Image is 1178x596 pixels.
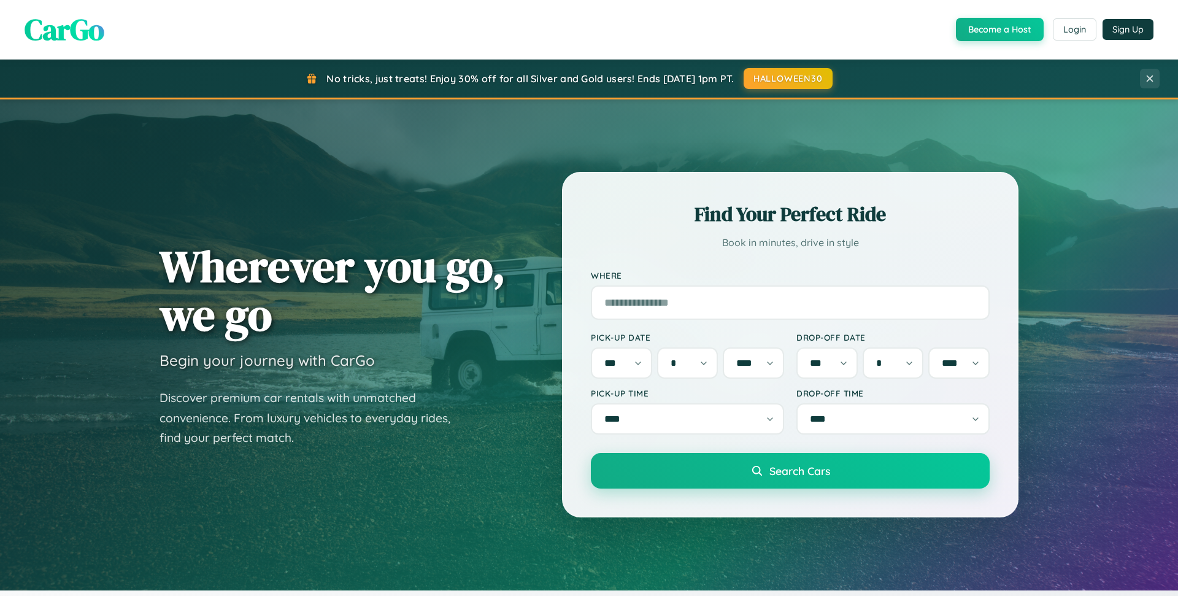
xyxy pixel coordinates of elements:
[1103,19,1153,40] button: Sign Up
[796,388,990,398] label: Drop-off Time
[25,9,104,50] span: CarGo
[769,464,830,478] span: Search Cars
[591,453,990,489] button: Search Cars
[591,388,784,398] label: Pick-up Time
[591,332,784,343] label: Pick-up Date
[1053,18,1096,41] button: Login
[160,351,375,370] h3: Begin your journey with CarGo
[744,68,833,89] button: HALLOWEEN30
[796,332,990,343] label: Drop-off Date
[956,18,1044,41] button: Become a Host
[160,388,466,448] p: Discover premium car rentals with unmatched convenience. From luxury vehicles to everyday rides, ...
[160,242,506,339] h1: Wherever you go, we go
[591,201,990,228] h2: Find Your Perfect Ride
[326,72,734,85] span: No tricks, just treats! Enjoy 30% off for all Silver and Gold users! Ends [DATE] 1pm PT.
[591,270,990,281] label: Where
[591,234,990,252] p: Book in minutes, drive in style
